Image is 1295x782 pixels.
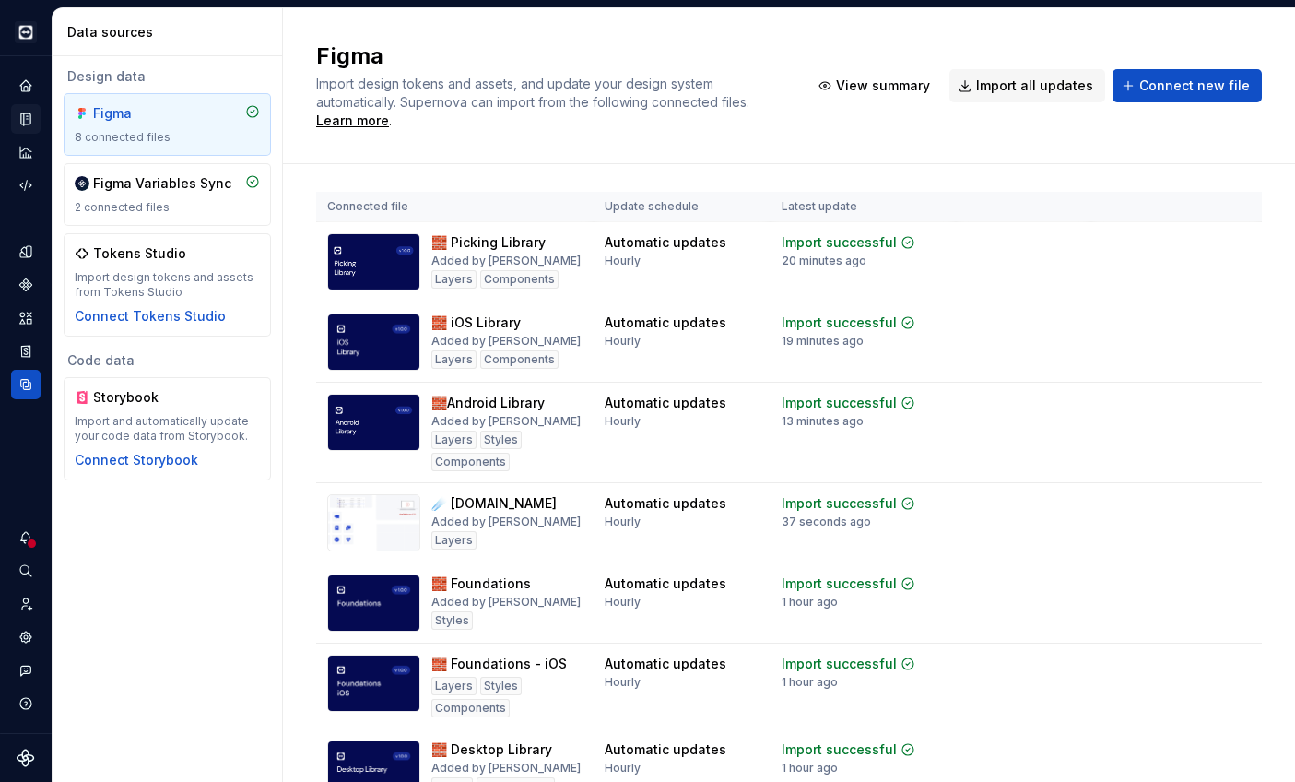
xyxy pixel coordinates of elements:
div: Automatic updates [605,575,726,593]
button: Notifications [11,523,41,552]
div: ☄️ [DOMAIN_NAME] [431,494,557,513]
div: Import and automatically update your code data from Storybook. [75,414,260,444]
div: Import successful [782,494,897,513]
div: Automatic updates [605,394,726,412]
div: 🧱 Desktop Library [431,741,552,759]
div: Components [480,270,559,289]
div: Layers [431,270,477,289]
button: Import all updates [949,69,1105,102]
img: e3886e02-c8c5-455d-9336-29756fd03ba2.png [15,21,37,43]
th: Latest update [771,192,956,222]
span: Import design tokens and assets, and update your design system automatically. Supernova can impor... [316,76,749,110]
div: Styles [431,611,473,630]
div: 🧱 Picking Library [431,233,546,252]
div: Added by [PERSON_NAME] [431,515,581,529]
div: Added by [PERSON_NAME] [431,334,581,349]
button: View summary [809,69,942,102]
a: Data sources [11,370,41,399]
div: 2 connected files [75,200,260,215]
div: 37 seconds ago [782,515,871,529]
svg: Supernova Logo [17,749,35,767]
div: Hourly [605,675,641,690]
div: 1 hour ago [782,761,838,776]
h2: Figma [316,41,787,71]
div: Tokens Studio [93,244,186,263]
span: Import all updates [976,77,1093,95]
a: Figma Variables Sync2 connected files [64,163,271,226]
div: Assets [11,303,41,333]
div: Design data [64,67,271,86]
div: Storybook [93,388,182,407]
div: Automatic updates [605,741,726,759]
a: Code automation [11,171,41,200]
div: Hourly [605,254,641,268]
div: Connect Storybook [75,451,198,469]
div: Import successful [782,233,897,252]
div: 19 minutes ago [782,334,864,349]
a: Home [11,71,41,101]
span: View summary [836,77,930,95]
button: Connect new file [1113,69,1262,102]
div: Components [431,453,510,471]
div: 🧱 Foundations [431,575,531,593]
div: Added by [PERSON_NAME] [431,595,581,610]
div: Import successful [782,741,897,759]
div: Code data [64,351,271,370]
div: Layers [431,350,477,369]
div: 🧱Android Library [431,394,545,412]
div: 8 connected files [75,130,260,145]
div: Added by [PERSON_NAME] [431,254,581,268]
span: . [316,96,752,128]
div: 🧱 iOS Library [431,314,521,332]
th: Update schedule [594,192,771,222]
div: 🧱 Foundations - iOS [431,655,567,673]
div: Hourly [605,334,641,349]
div: Automatic updates [605,494,726,513]
div: Import successful [782,575,897,593]
button: Contact support [11,656,41,685]
button: Search ⌘K [11,556,41,586]
div: Layers [431,677,477,695]
a: Design tokens [11,237,41,267]
div: 20 minutes ago [782,254,866,268]
button: Connect Tokens Studio [75,307,226,326]
div: Added by [PERSON_NAME] [431,414,581,429]
div: Figma [93,104,182,123]
a: Storybook stories [11,337,41,366]
div: Analytics [11,137,41,167]
div: Automatic updates [605,233,726,252]
div: Import successful [782,655,897,673]
th: Connected file [316,192,594,222]
div: Import successful [782,394,897,412]
a: Invite team [11,589,41,619]
div: Components [480,350,559,369]
div: Styles [480,677,522,695]
div: Figma Variables Sync [93,174,231,193]
div: 13 minutes ago [782,414,864,429]
div: Automatic updates [605,655,726,673]
div: Import successful [782,314,897,332]
a: Settings [11,622,41,652]
a: Figma8 connected files [64,93,271,156]
div: Layers [431,531,477,550]
div: 1 hour ago [782,595,838,610]
a: Learn more [316,112,389,130]
div: Components [431,699,510,717]
div: Automatic updates [605,314,726,332]
div: 1 hour ago [782,675,838,690]
a: StorybookImport and automatically update your code data from Storybook.Connect Storybook [64,377,271,480]
a: Documentation [11,104,41,134]
div: Hourly [605,761,641,776]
